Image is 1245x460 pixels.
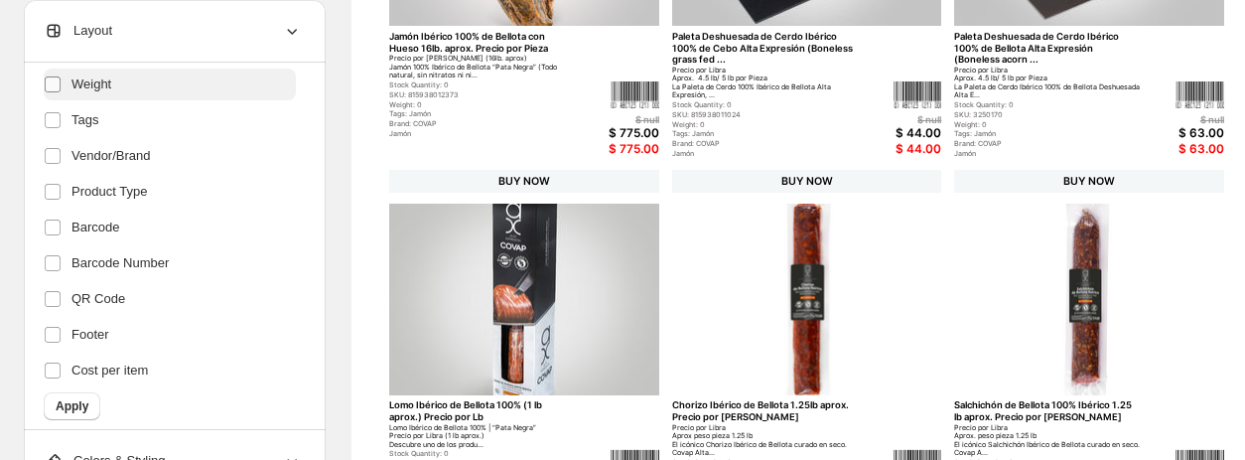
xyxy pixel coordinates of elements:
span: Barcode [71,218,119,237]
div: Brand: COVAP [389,120,575,129]
div: Weight: 0 [389,101,575,110]
div: SKU: 815938011024 [672,111,858,120]
div: SKU: 3250170 [954,111,1140,120]
img: primaryImage [672,204,942,395]
div: Precio por Libra Aprox. 4.5 lb/ 5 lb por Pieza La Paleta de Cerdo 100% Ibérico de Bellota Alta Ex... [672,67,858,100]
button: Apply [44,392,100,420]
div: Weight: 0 [672,121,858,130]
div: Paleta Deshuesada de Cerdo Ibérico 100% de Bellota Alta Expresión (Boneless acorn ... [954,31,1140,65]
div: BUY NOW [954,170,1224,194]
div: Jamón Ibérico 100% de Bellota con Hueso 16lb. aprox. Precio por Pieza [389,31,575,54]
div: $ 63.00 [1128,142,1224,156]
div: $ 44.00 [845,142,941,156]
div: Tags: Jamón [389,110,575,119]
div: Precio por [PERSON_NAME] (16lb. aprox) Jamón 100% Ibérico de Bellota “Pata Negra” (Todo natural, ... [389,55,575,80]
div: BUY NOW [389,170,659,194]
div: Lomo Ibérico de Bellota 100% | “Pata Negra” Precio por Libra (1 lb aprox.) Descubre uno de los pr... [389,424,575,450]
div: $ null [563,114,659,125]
div: Paleta Deshuesada de Cerdo Ibérico 100% de Cebo Alta Expresión (Boneless grass fed ... [672,31,858,65]
div: $ null [1128,114,1224,125]
span: Footer [71,325,109,345]
div: Weight: 0 [954,121,1140,130]
div: Jamón [389,130,575,139]
div: Jamón [954,150,1140,159]
div: Stock Quantity: 0 [954,101,1140,110]
div: $ null [845,114,941,125]
div: Stock Quantity: 0 [672,101,858,110]
span: Apply [56,398,88,414]
div: $ 63.00 [1128,126,1224,140]
img: primaryImage [954,204,1224,395]
div: Precio por Libra Aprox. peso pieza 1.25 lb El icónico Salchichón Ibérico de Bellota curado en sec... [954,424,1140,458]
span: Weight [71,75,111,94]
div: Chorizo Ibérico de Bellota 1.25lb aprox. Precio por [PERSON_NAME] [672,399,858,422]
div: Stock Quantity: 0 [389,450,575,459]
div: $ 44.00 [845,126,941,140]
div: Precio por Libra Aprox. 4.5 lb/ 5 lb por Pieza La Paleta de Cerdo Ibérico 100% de Bellota Deshues... [954,67,1140,100]
img: primaryImage [389,204,659,395]
div: BUY NOW [672,170,942,194]
div: Jamón [672,150,858,159]
img: barcode [611,80,658,108]
span: QR Code [71,289,125,309]
div: Tags: Jamón [672,130,858,139]
span: Tags [71,110,98,130]
div: Lomo Ibérico de Bellota 100% (1 lb aprox.) Precio por Lb [389,399,575,422]
img: barcode [1176,80,1223,108]
div: Tags: Jamón [954,130,1140,139]
span: Product Type [71,182,147,202]
div: Brand: COVAP [954,140,1140,149]
div: $ 775.00 [563,142,659,156]
span: Vendor/Brand [71,146,151,166]
div: Stock Quantity: 0 [389,81,575,90]
div: Brand: COVAP [672,140,858,149]
div: Precio por Libra Aprox peso pieza 1.25 lb El icónico Chorizo Ibérico de Bellota curado en seco. C... [672,424,858,458]
span: Layout [44,21,112,41]
div: Salchichón de Bellota 100% Ibérico 1.25 lb aprox. Precio por [PERSON_NAME] [954,399,1140,422]
img: barcode [894,80,941,108]
div: $ 775.00 [563,126,659,140]
span: Cost per item [71,361,148,381]
div: SKU: 815938012373 [389,91,575,100]
span: Barcode Number [71,253,169,273]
